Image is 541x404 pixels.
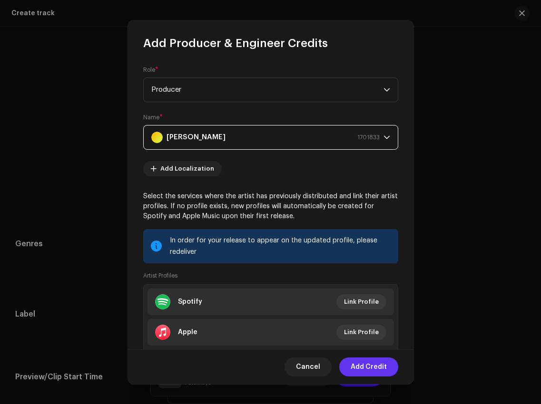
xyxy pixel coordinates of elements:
p: Select the services where the artist has previously distributed and link their artist profiles. I... [143,192,398,221]
span: Link Profile [344,323,379,342]
button: Link Profile [336,294,386,309]
span: Cancel [296,357,320,376]
span: Add Credit [351,357,387,376]
div: Spotify [178,298,202,306]
div: Apple [178,328,197,336]
span: Add Localization [160,159,214,178]
span: 1701833 [357,125,380,149]
button: Add Localization [143,161,222,176]
span: Add Producer & Engineer Credits [143,36,328,51]
div: dropdown trigger [384,78,390,102]
button: Add Credit [339,357,398,376]
span: Romain Beauxis [151,125,384,149]
label: Name [143,114,163,121]
button: Cancel [285,357,332,376]
label: Role [143,66,158,74]
div: In order for your release to appear on the updated profile, please redeliver [170,235,391,258]
small: Artist Profiles [143,271,177,280]
strong: [PERSON_NAME] [167,125,226,149]
span: Producer [151,78,384,102]
div: dropdown trigger [384,125,390,149]
button: Link Profile [336,325,386,340]
span: Link Profile [344,292,379,311]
